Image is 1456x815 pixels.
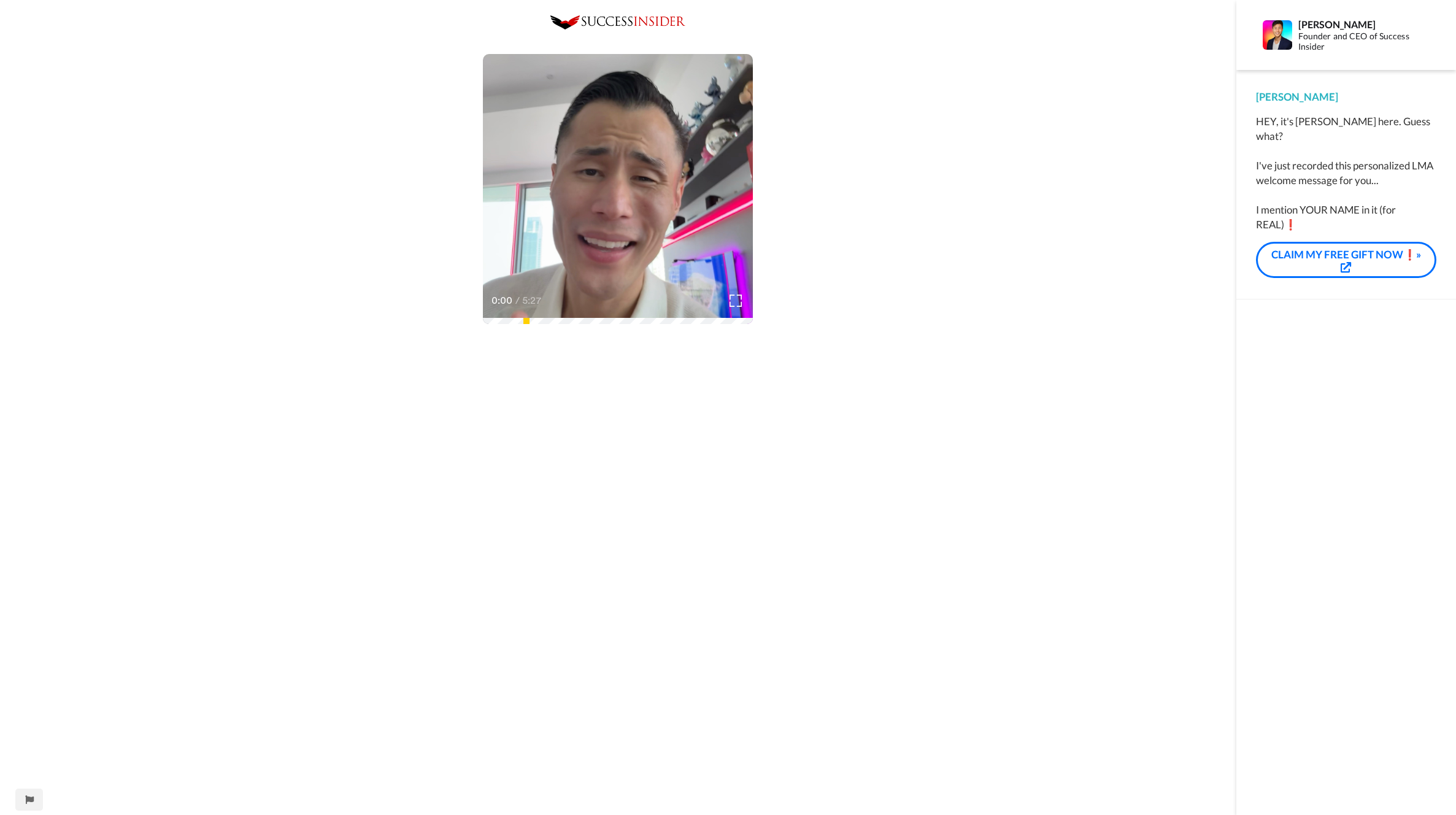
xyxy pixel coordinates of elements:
[1298,31,1436,52] div: Founder and CEO of Success Insider
[1263,20,1292,50] img: Profile Image
[522,293,544,308] span: 5:27
[1256,90,1436,104] div: [PERSON_NAME]
[491,293,513,308] span: 0:00
[515,293,520,308] span: /
[730,295,742,307] img: Full screen
[1256,114,1436,232] div: HEY, it's [PERSON_NAME] here. Guess what? I've just recorded this personalized LMA welcome messag...
[1298,18,1436,30] div: [PERSON_NAME]
[550,15,685,29] img: 0c8b3de2-5a68-4eb7-92e8-72f868773395
[1256,242,1436,278] a: CLAIM MY FREE GIFT NOW❗»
